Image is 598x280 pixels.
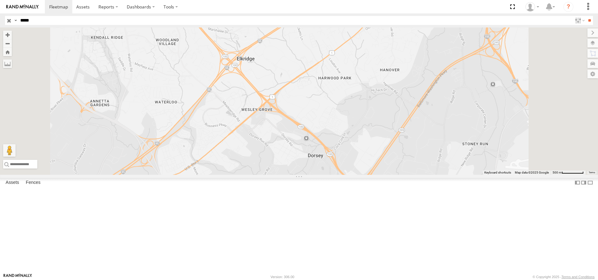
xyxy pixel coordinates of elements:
[2,178,22,187] label: Assets
[3,48,12,56] button: Zoom Home
[562,275,595,279] a: Terms and Conditions
[3,274,32,280] a: Visit our Website
[581,178,587,187] label: Dock Summary Table to the Right
[3,144,16,157] button: Drag Pegman onto the map to open Street View
[3,59,12,68] label: Measure
[589,171,595,174] a: Terms (opens in new tab)
[587,70,598,78] label: Map Settings
[23,178,44,187] label: Fences
[563,2,573,12] i: ?
[484,170,511,175] button: Keyboard shortcuts
[551,170,586,175] button: Map Scale: 500 m per 67 pixels
[587,178,593,187] label: Hide Summary Table
[523,2,541,12] div: Thomas Ward
[574,178,581,187] label: Dock Summary Table to the Left
[572,16,586,25] label: Search Filter Options
[13,16,18,25] label: Search Query
[3,39,12,48] button: Zoom out
[553,171,562,174] span: 500 m
[271,275,294,279] div: Version: 306.00
[515,171,549,174] span: Map data ©2025 Google
[3,31,12,39] button: Zoom in
[6,5,39,9] img: rand-logo.svg
[533,275,595,279] div: © Copyright 2025 -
